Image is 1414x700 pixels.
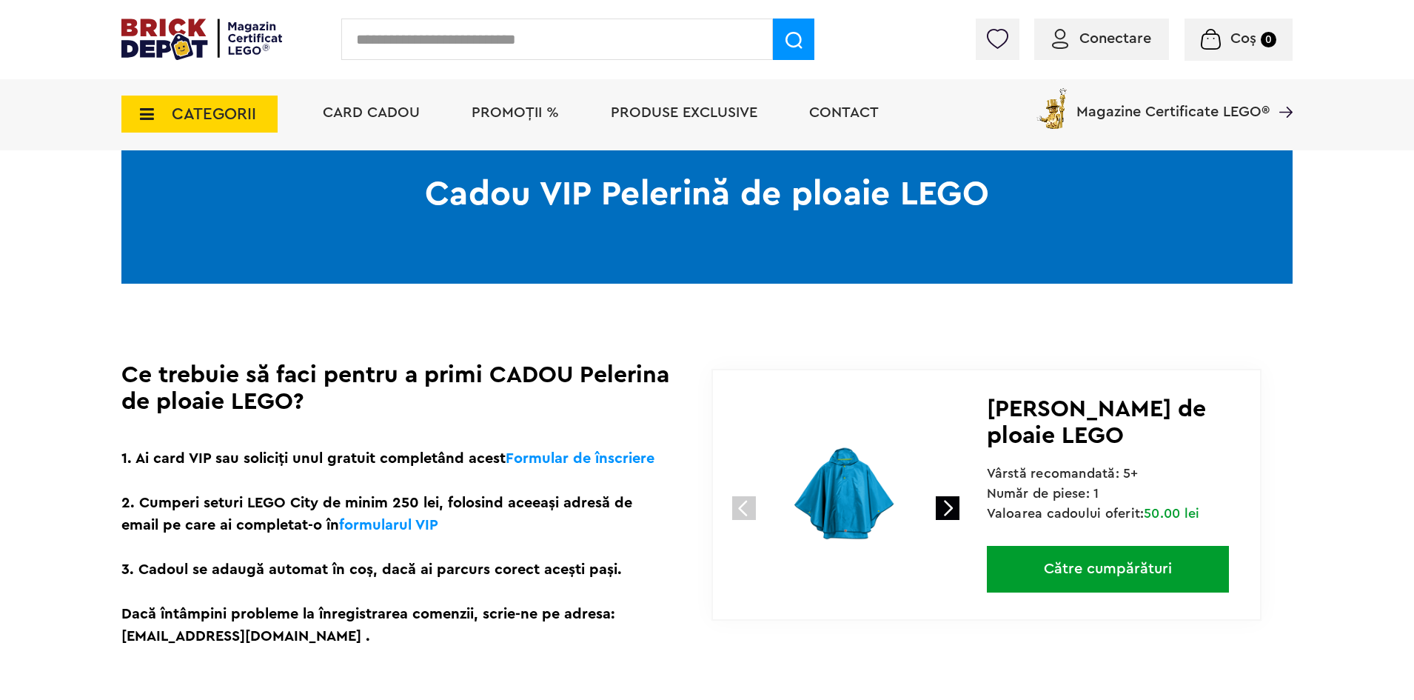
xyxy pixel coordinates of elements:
a: formularul VIP [339,518,438,533]
span: [PERSON_NAME] de ploaie LEGO [987,397,1206,447]
span: Valoarea cadoului oferit: [987,507,1200,520]
span: CATEGORII [172,106,256,122]
h1: Cadou VIP Pelerină de ploaie LEGO [121,105,1293,284]
a: PROMOȚII % [472,105,559,120]
small: 0 [1261,32,1276,47]
span: Conectare [1079,31,1151,46]
h1: Ce trebuie să faci pentru a primi CADOU Pelerina de ploaie LEGO? [121,361,670,415]
span: Vârstă recomandată: 5+ [987,467,1139,480]
a: Magazine Certificate LEGO® [1270,85,1293,100]
span: 50.00 lei [1144,507,1199,520]
a: Conectare [1052,31,1151,46]
a: Contact [809,105,879,120]
span: Număr de piese: 1 [987,487,1099,500]
span: Coș [1230,31,1256,46]
a: Către cumpărături [987,546,1229,593]
span: Magazine Certificate LEGO® [1076,85,1270,119]
p: 1. Ai card VIP sau soliciți unul gratuit completând acest 2. Cumperi seturi LEGO City de minim 25... [121,447,670,647]
img: 109894-cadou-lego.jpg [746,397,944,595]
a: Produse exclusive [611,105,757,120]
a: Formular de înscriere [506,451,654,466]
a: Card Cadou [323,105,420,120]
